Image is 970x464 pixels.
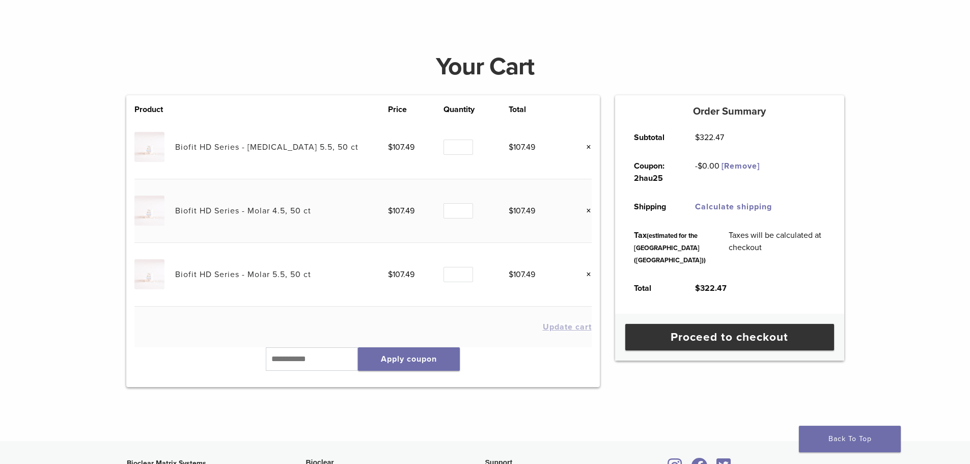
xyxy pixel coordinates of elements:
[634,232,706,264] small: (estimated for the [GEOGRAPHIC_DATA] ([GEOGRAPHIC_DATA]))
[625,324,834,350] a: Proceed to checkout
[388,206,393,216] span: $
[695,283,727,293] bdi: 322.47
[388,142,414,152] bdi: 107.49
[684,152,771,193] td: -
[623,221,717,274] th: Tax
[175,206,311,216] a: Biofit HD Series - Molar 4.5, 50 ct
[134,103,175,116] th: Product
[623,152,684,193] th: Coupon: 2hau25
[175,269,311,280] a: Biofit HD Series - Molar 5.5, 50 ct
[119,54,852,79] h1: Your Cart
[698,161,719,171] span: 0.00
[717,221,837,274] td: Taxes will be calculated at checkout
[698,161,702,171] span: $
[509,206,535,216] bdi: 107.49
[509,269,513,280] span: $
[695,132,700,143] span: $
[134,132,164,162] img: Biofit HD Series - Premolar 5.5, 50 ct
[509,269,535,280] bdi: 107.49
[388,269,414,280] bdi: 107.49
[799,426,901,452] a: Back To Top
[695,283,700,293] span: $
[388,269,393,280] span: $
[695,132,724,143] bdi: 322.47
[444,103,509,116] th: Quantity
[695,202,772,212] a: Calculate shipping
[509,103,564,116] th: Total
[358,347,460,371] button: Apply coupon
[388,142,393,152] span: $
[615,105,844,118] h5: Order Summary
[578,141,592,154] a: Remove this item
[543,323,592,331] button: Update cart
[623,193,684,221] th: Shipping
[578,204,592,217] a: Remove this item
[623,123,684,152] th: Subtotal
[722,161,760,171] a: Remove 2hau25 coupon
[509,142,513,152] span: $
[578,268,592,281] a: Remove this item
[509,206,513,216] span: $
[134,259,164,289] img: Biofit HD Series - Molar 5.5, 50 ct
[134,196,164,226] img: Biofit HD Series - Molar 4.5, 50 ct
[623,274,684,303] th: Total
[388,206,414,216] bdi: 107.49
[509,142,535,152] bdi: 107.49
[175,142,358,152] a: Biofit HD Series - [MEDICAL_DATA] 5.5, 50 ct
[388,103,444,116] th: Price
